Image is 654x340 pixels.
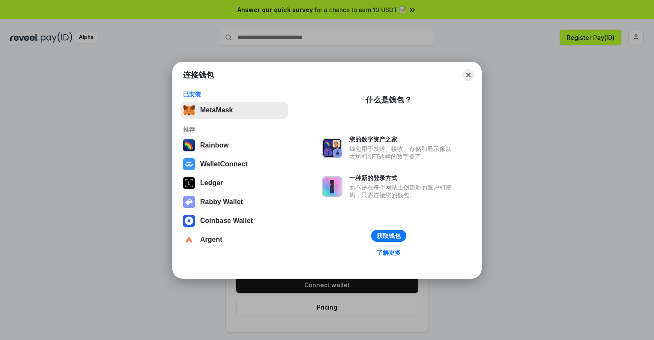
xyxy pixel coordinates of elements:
img: svg+xml,%3Csvg%20width%3D%2228%22%20height%3D%2228%22%20viewBox%3D%220%200%2028%2028%22%20fill%3D... [183,158,195,170]
img: svg+xml,%3Csvg%20xmlns%3D%22http%3A%2F%2Fwww.w3.org%2F2000%2Fsvg%22%20fill%3D%22none%22%20viewBox... [322,138,342,158]
button: WalletConnect [180,156,288,173]
div: 已安装 [183,90,285,98]
button: 获取钱包 [371,230,406,242]
a: 了解更多 [372,247,406,258]
img: svg+xml,%3Csvg%20xmlns%3D%22http%3A%2F%2Fwww.w3.org%2F2000%2Fsvg%22%20fill%3D%22none%22%20viewBox... [183,196,195,208]
div: 一种新的登录方式 [349,174,456,182]
div: Argent [200,236,222,244]
div: 了解更多 [377,249,401,256]
button: Argent [180,231,288,248]
div: 钱包用于发送、接收、存储和显示像以太坊和NFT这样的数字资产。 [349,145,456,160]
div: WalletConnect [200,160,248,168]
div: 获取钱包 [377,232,401,240]
div: MetaMask [200,106,233,114]
img: svg+xml,%3Csvg%20fill%3D%22none%22%20height%3D%2233%22%20viewBox%3D%220%200%2035%2033%22%20width%... [183,104,195,116]
img: svg+xml,%3Csvg%20width%3D%22120%22%20height%3D%22120%22%20viewBox%3D%220%200%20120%20120%22%20fil... [183,139,195,151]
img: svg+xml,%3Csvg%20width%3D%2228%22%20height%3D%2228%22%20viewBox%3D%220%200%2028%2028%22%20fill%3D... [183,215,195,227]
button: MetaMask [180,102,288,119]
div: 什么是钱包？ [366,95,412,105]
div: Coinbase Wallet [200,217,253,225]
button: Close [462,69,474,81]
div: 推荐 [183,126,285,133]
div: 您的数字资产之家 [349,135,456,143]
img: svg+xml,%3Csvg%20xmlns%3D%22http%3A%2F%2Fwww.w3.org%2F2000%2Fsvg%22%20width%3D%2228%22%20height%3... [183,177,195,189]
div: 而不是在每个网站上创建新的账户和密码，只需连接您的钱包。 [349,184,456,199]
button: Rabby Wallet [180,193,288,211]
div: Rainbow [200,141,229,149]
button: Rainbow [180,137,288,154]
img: svg+xml,%3Csvg%20width%3D%2228%22%20height%3D%2228%22%20viewBox%3D%220%200%2028%2028%22%20fill%3D... [183,234,195,246]
div: Ledger [200,179,223,187]
h1: 连接钱包 [183,70,214,80]
button: Coinbase Wallet [180,212,288,229]
button: Ledger [180,175,288,192]
div: Rabby Wallet [200,198,243,206]
img: svg+xml,%3Csvg%20xmlns%3D%22http%3A%2F%2Fwww.w3.org%2F2000%2Fsvg%22%20fill%3D%22none%22%20viewBox... [322,176,342,197]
